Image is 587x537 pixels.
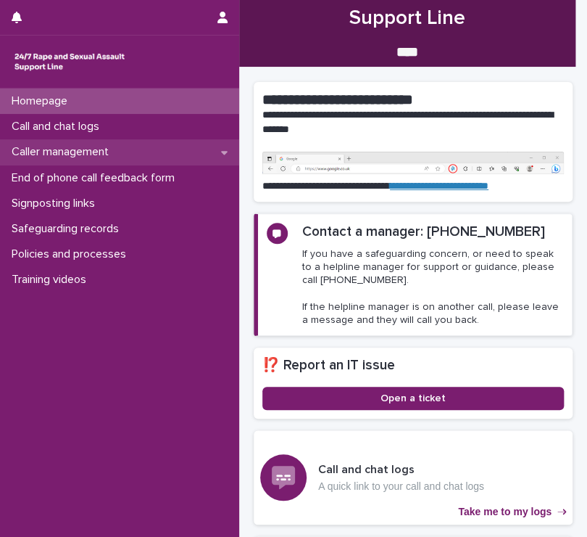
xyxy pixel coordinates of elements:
p: Homepage [6,94,79,108]
p: Signposting links [6,197,107,210]
img: https%3A%2F%2Fcdn.document360.io%2F0deca9d6-0dac-4e56-9e8f-8d9979bfce0e%2FImages%2FDocumentation%... [262,152,564,174]
p: Safeguarding records [6,222,130,236]
a: Take me to my logs [254,430,573,525]
h2: Contact a manager: [PHONE_NUMBER] [302,223,545,242]
span: Open a ticket [380,393,446,403]
h3: Call and chat logs [318,462,484,477]
h2: ⁉️ Report an IT issue [262,356,564,375]
p: Caller management [6,145,120,159]
p: Call and chat logs [6,120,111,134]
p: Training videos [6,273,98,287]
p: Policies and processes [6,247,138,261]
a: Open a ticket [262,387,564,410]
p: Take me to my logs [458,506,551,518]
p: If you have a safeguarding concern, or need to speak to a helpline manager for support or guidanc... [302,247,563,327]
p: A quick link to your call and chat logs [318,480,484,493]
img: rhQMoQhaT3yELyF149Cw [12,47,128,76]
p: End of phone call feedback form [6,171,186,185]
